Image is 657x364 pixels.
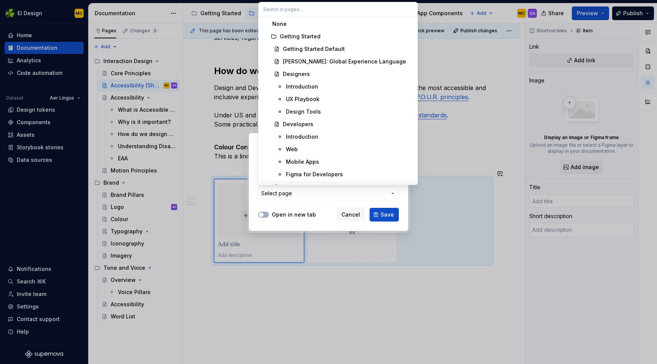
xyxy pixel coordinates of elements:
div: Figma for Developers [286,171,343,178]
div: Getting Started Default [283,45,345,53]
div: Search in pages... [259,16,417,185]
div: Mobile Apps [286,158,319,166]
input: Search in pages... [259,2,417,16]
div: UX Playbook [286,95,319,103]
div: Developers [283,120,313,128]
div: Designers [283,70,310,78]
div: Getting Started [280,33,321,40]
div: Introduction [286,133,318,141]
div: Introduction [286,83,318,90]
div: None [272,20,287,28]
div: Design Tools [286,108,321,116]
div: Web [286,146,298,153]
div: Content Creators [283,183,328,191]
div: [PERSON_NAME]: Global Experience Language [283,58,406,65]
